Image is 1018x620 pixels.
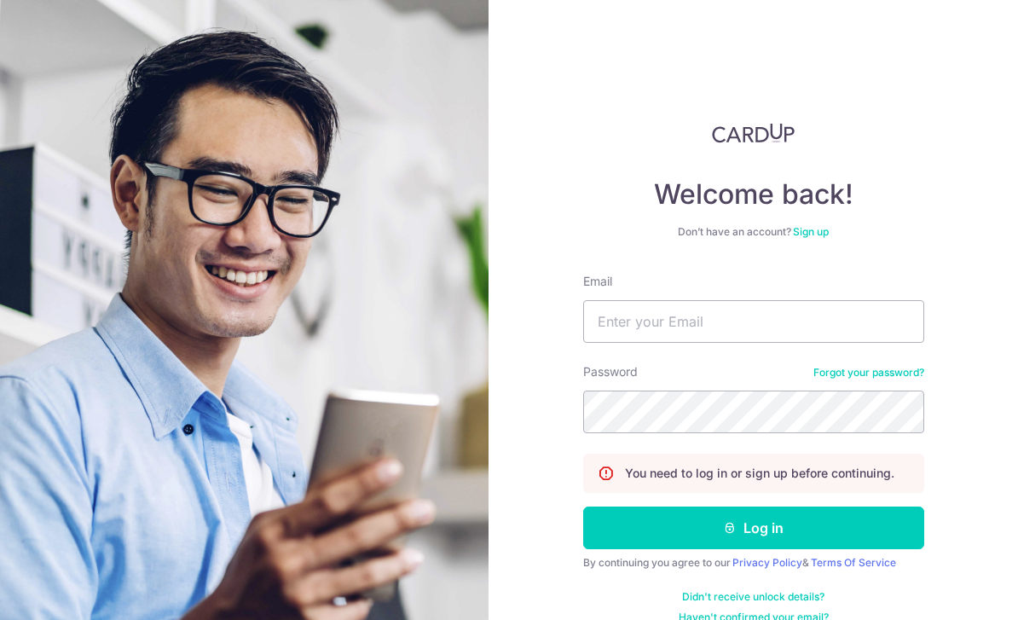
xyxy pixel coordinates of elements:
h4: Welcome back! [583,177,924,211]
a: Sign up [793,225,829,238]
a: Privacy Policy [732,556,802,569]
img: CardUp Logo [712,123,795,143]
div: Don’t have an account? [583,225,924,239]
p: You need to log in or sign up before continuing. [625,465,894,482]
div: By continuing you agree to our & [583,556,924,570]
button: Log in [583,507,924,549]
input: Enter your Email [583,300,924,343]
a: Terms Of Service [811,556,896,569]
label: Password [583,363,638,380]
a: Didn't receive unlock details? [682,590,824,604]
label: Email [583,273,612,290]
a: Forgot your password? [813,366,924,380]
